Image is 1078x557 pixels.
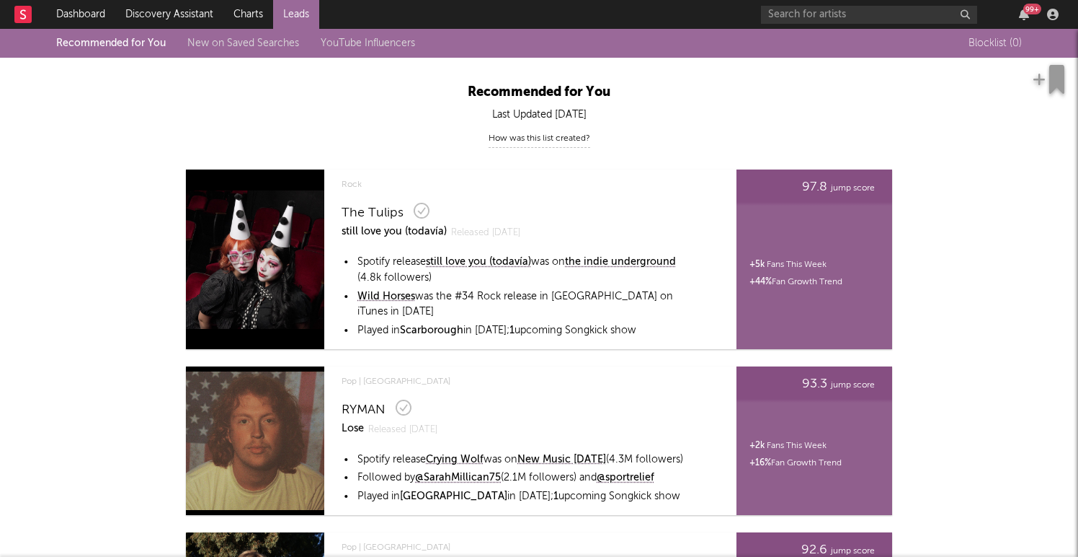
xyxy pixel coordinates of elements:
[749,437,827,455] div: Fans This Week
[802,178,827,196] span: 97.8
[357,289,415,305] a: Wild Horses
[509,325,514,335] span: 1
[357,254,699,286] td: Spotify release was on (4.8k followers)
[749,260,765,269] span: + 5k
[342,539,700,556] span: Pop | [GEOGRAPHIC_DATA]
[357,488,684,506] td: Played in in [DATE]; upcoming Songkick show
[468,86,610,99] span: Recommended for You
[968,38,1022,48] span: Blocklist
[357,289,699,321] td: was the #34 Rock release in [GEOGRAPHIC_DATA] on iTunes in [DATE]
[517,452,606,468] a: New Music [DATE]
[802,375,827,392] span: 93.3
[400,491,507,501] span: [GEOGRAPHIC_DATA]
[342,401,386,418] div: RYMAN
[342,373,700,390] span: Pop | [GEOGRAPHIC_DATA]
[357,323,699,340] td: Played in in [DATE]; upcoming Songkick show
[415,470,501,486] a: @SarahMillican75
[749,256,827,273] div: Fans This Week
[343,289,355,321] td: •
[357,452,684,469] td: Spotify release was on (4.3M followers)
[489,130,590,148] div: How was this list created?
[451,224,520,242] span: Released [DATE]
[749,273,842,291] div: Fan Growth Trend
[400,325,463,335] span: Scarborough
[343,470,355,487] td: •
[1019,9,1029,20] button: 99+
[343,323,355,340] td: •
[342,222,447,242] a: still love you (todavía)
[343,488,355,506] td: •
[187,38,299,48] a: New on Saved Searches
[1010,35,1022,52] span: ( 0 )
[368,421,437,439] span: Released [DATE]
[745,178,875,197] div: jump score
[745,375,875,394] div: jump score
[357,470,684,487] td: Followed by (2.1M followers) and
[342,418,364,439] a: Lose
[761,6,977,24] input: Search for artists
[749,442,765,450] span: + 2k
[426,255,531,271] a: still love you (todavía)
[749,278,772,286] span: +44%
[143,106,935,123] div: Last Updated [DATE]
[749,459,771,468] span: +16%
[343,254,355,286] td: •
[597,470,654,486] a: @sportrelief
[342,204,404,222] div: The Tulips
[565,255,676,271] a: the indie underground
[426,452,484,468] a: Crying Wolf
[749,455,842,472] div: Fan Growth Trend
[553,491,558,501] span: 1
[343,452,355,469] td: •
[1023,4,1041,14] div: 99 +
[342,176,700,193] span: Rock
[321,38,415,48] a: YouTube Influencers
